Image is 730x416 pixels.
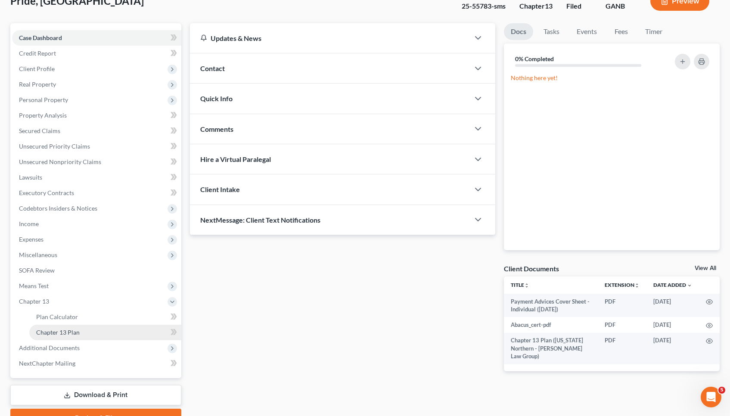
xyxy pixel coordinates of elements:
[19,282,49,289] span: Means Test
[19,112,67,119] span: Property Analysis
[646,317,699,332] td: [DATE]
[687,283,692,288] i: expand_more
[19,143,90,150] span: Unsecured Priority Claims
[200,34,459,43] div: Updates & News
[12,46,181,61] a: Credit Report
[566,1,592,11] div: Filed
[638,23,669,40] a: Timer
[19,158,101,165] span: Unsecured Nonpriority Claims
[511,74,713,82] p: Nothing here yet!
[19,251,57,258] span: Miscellaneous
[29,325,181,340] a: Chapter 13 Plan
[12,123,181,139] a: Secured Claims
[634,283,640,288] i: unfold_more
[646,333,699,364] td: [DATE]
[504,317,598,332] td: Abacus_cert-pdf
[515,55,554,62] strong: 0% Completed
[462,1,506,11] div: 25-55783-sms
[695,265,716,271] a: View All
[200,64,225,72] span: Contact
[19,205,97,212] span: Codebtors Insiders & Notices
[607,23,635,40] a: Fees
[36,313,78,320] span: Plan Calculator
[200,155,271,163] span: Hire a Virtual Paralegal
[701,387,721,407] iframe: Intercom live chat
[19,298,49,305] span: Chapter 13
[19,236,43,243] span: Expenses
[598,333,646,364] td: PDF
[545,2,553,10] span: 13
[12,154,181,170] a: Unsecured Nonpriority Claims
[504,23,533,40] a: Docs
[12,30,181,46] a: Case Dashboard
[19,344,80,351] span: Additional Documents
[12,139,181,154] a: Unsecured Priority Claims
[36,329,80,336] span: Chapter 13 Plan
[570,23,604,40] a: Events
[19,65,55,72] span: Client Profile
[718,387,725,394] span: 5
[19,96,68,103] span: Personal Property
[19,34,62,41] span: Case Dashboard
[12,108,181,123] a: Property Analysis
[653,282,692,288] a: Date Added expand_more
[511,282,529,288] a: Titleunfold_more
[606,1,637,11] div: GANB
[12,356,181,371] a: NextChapter Mailing
[12,263,181,278] a: SOFA Review
[200,125,233,133] span: Comments
[19,220,39,227] span: Income
[19,81,56,88] span: Real Property
[10,385,181,405] a: Download & Print
[524,283,529,288] i: unfold_more
[19,360,75,367] span: NextChapter Mailing
[19,50,56,57] span: Credit Report
[19,174,42,181] span: Lawsuits
[504,264,559,273] div: Client Documents
[200,216,320,224] span: NextMessage: Client Text Notifications
[519,1,553,11] div: Chapter
[537,23,566,40] a: Tasks
[12,170,181,185] a: Lawsuits
[29,309,181,325] a: Plan Calculator
[504,333,598,364] td: Chapter 13 Plan ([US_STATE] Northern - [PERSON_NAME] Law Group)
[19,127,60,134] span: Secured Claims
[605,282,640,288] a: Extensionunfold_more
[19,267,55,274] span: SOFA Review
[646,294,699,317] td: [DATE]
[200,185,240,193] span: Client Intake
[598,317,646,332] td: PDF
[19,189,74,196] span: Executory Contracts
[200,94,233,102] span: Quick Info
[12,185,181,201] a: Executory Contracts
[598,294,646,317] td: PDF
[504,294,598,317] td: Payment Advices Cover Sheet - Individual ([DATE])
